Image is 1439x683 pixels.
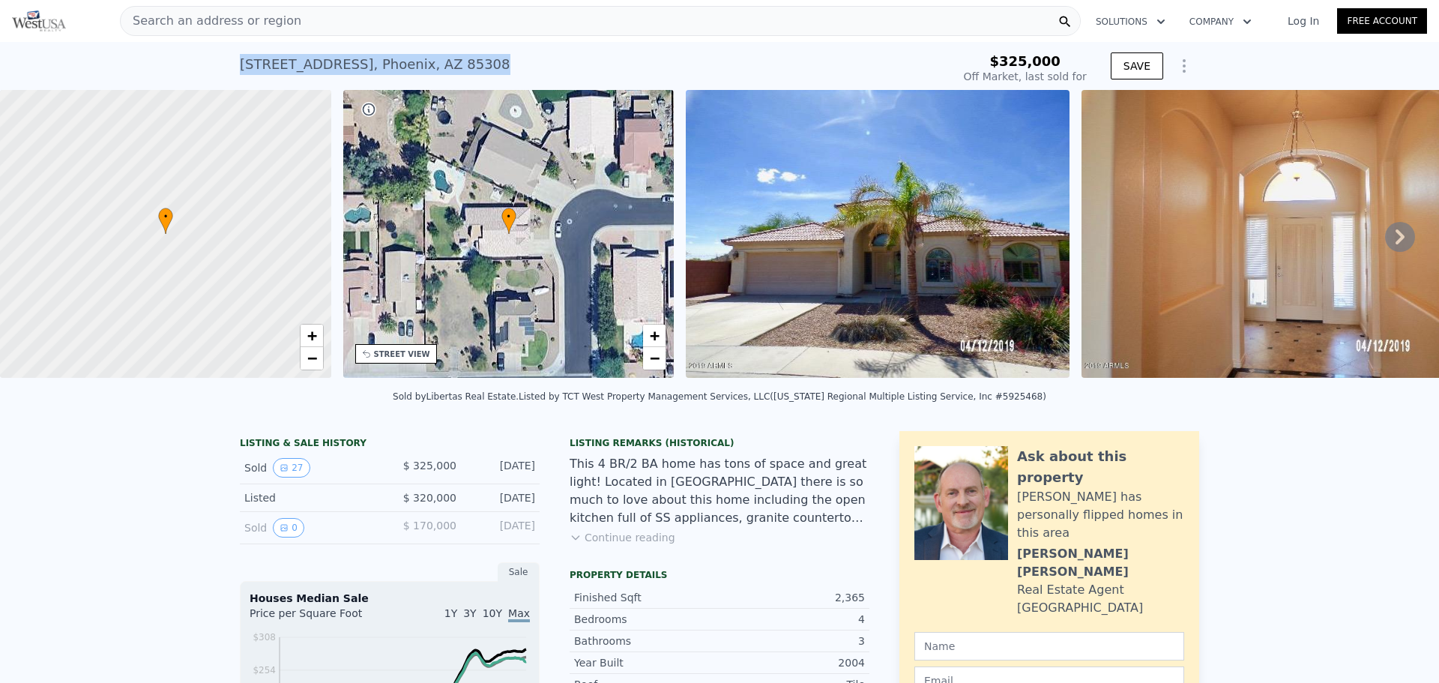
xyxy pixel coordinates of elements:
[273,518,304,538] button: View historical data
[244,458,378,478] div: Sold
[240,54,510,75] div: [STREET_ADDRESS] , Phoenix , AZ 85308
[301,347,323,370] a: Zoom out
[574,612,719,627] div: Bedrooms
[307,349,316,367] span: −
[914,632,1184,661] input: Name
[244,518,378,538] div: Sold
[393,391,519,402] div: Sold by Libertas Real Estate .
[240,437,540,452] div: LISTING & SALE HISTORY
[1270,13,1337,28] a: Log In
[643,347,666,370] a: Zoom out
[468,518,535,538] div: [DATE]
[468,490,535,505] div: [DATE]
[643,325,666,347] a: Zoom in
[719,590,865,605] div: 2,365
[570,530,675,545] button: Continue reading
[250,606,390,630] div: Price per Square Foot
[570,455,869,527] div: This 4 BR/2 BA home has tons of space and great light! Located in [GEOGRAPHIC_DATA] there is so m...
[403,492,456,504] span: $ 320,000
[719,612,865,627] div: 4
[403,520,456,532] span: $ 170,000
[650,326,660,345] span: +
[570,569,869,581] div: Property details
[12,10,66,31] img: Pellego
[307,326,316,345] span: +
[158,210,173,223] span: •
[1084,8,1177,35] button: Solutions
[574,634,719,649] div: Bathrooms
[1177,8,1264,35] button: Company
[374,349,430,360] div: STREET VIEW
[964,69,1087,84] div: Off Market, last sold for
[250,591,530,606] div: Houses Median Sale
[719,634,865,649] div: 3
[719,655,865,670] div: 2004
[1017,446,1184,488] div: Ask about this property
[468,458,535,478] div: [DATE]
[508,607,530,622] span: Max
[1337,8,1427,34] a: Free Account
[1017,581,1124,599] div: Real Estate Agent
[444,607,457,619] span: 1Y
[483,607,502,619] span: 10Y
[650,349,660,367] span: −
[1017,545,1184,581] div: [PERSON_NAME] [PERSON_NAME]
[501,210,516,223] span: •
[1169,51,1199,81] button: Show Options
[301,325,323,347] a: Zoom in
[1017,599,1143,617] div: [GEOGRAPHIC_DATA]
[570,437,869,449] div: Listing Remarks (Historical)
[253,665,276,676] tspan: $254
[501,208,516,234] div: •
[244,490,378,505] div: Listed
[574,655,719,670] div: Year Built
[463,607,476,619] span: 3Y
[574,590,719,605] div: Finished Sqft
[519,391,1046,402] div: Listed by TCT West Property Management Services, LLC ([US_STATE] Regional Multiple Listing Servic...
[158,208,173,234] div: •
[273,458,310,478] button: View historical data
[121,12,301,30] span: Search an address or region
[1017,488,1184,542] div: [PERSON_NAME] has personally flipped homes in this area
[686,90,1070,378] img: Sale: 10251793 Parcel: 10687050
[989,53,1061,69] span: $325,000
[498,562,540,582] div: Sale
[403,460,456,472] span: $ 325,000
[1111,52,1163,79] button: SAVE
[253,632,276,643] tspan: $308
